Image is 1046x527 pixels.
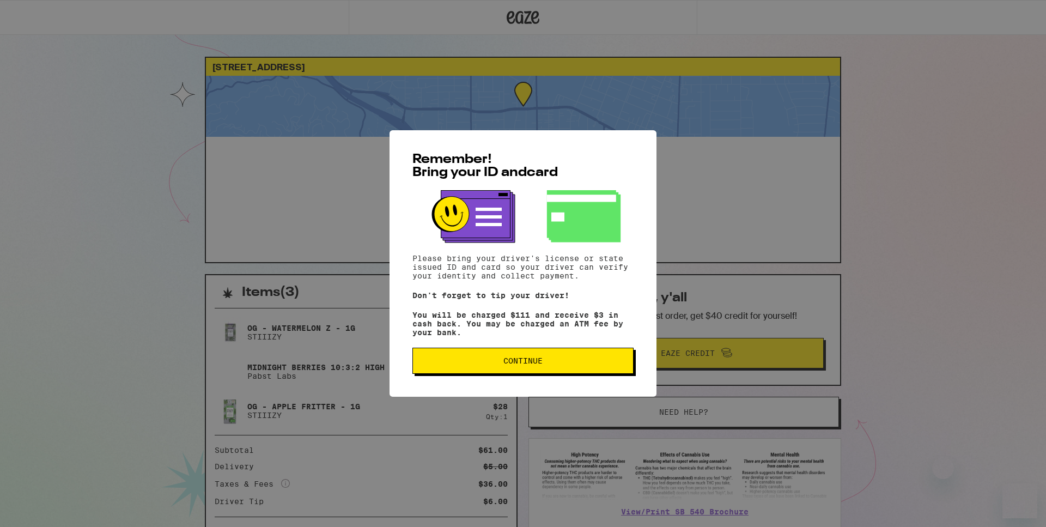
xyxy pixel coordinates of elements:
p: You will be charged $111 and receive $3 in cash back. You may be charged an ATM fee by your bank. [412,311,634,337]
span: Remember! Bring your ID and card [412,153,558,179]
p: Please bring your driver's license or state issued ID and card so your driver can verify your ide... [412,254,634,280]
iframe: Close message [932,457,954,479]
span: Continue [503,357,543,365]
iframe: Button to launch messaging window [1002,483,1037,518]
button: Continue [412,348,634,374]
p: Don't forget to tip your driver! [412,291,634,300]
